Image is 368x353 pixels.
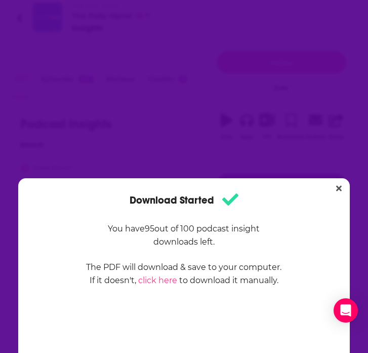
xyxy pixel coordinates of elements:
[86,261,282,287] p: The PDF will download & save to your computer. If it doesn't, to download it manually.
[334,298,358,323] div: Open Intercom Messenger
[130,190,238,210] h1: Download Started
[332,182,346,195] button: Close
[138,276,177,285] a: click here
[86,222,282,249] p: You have 95 out of 100 podcast insight downloads left.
